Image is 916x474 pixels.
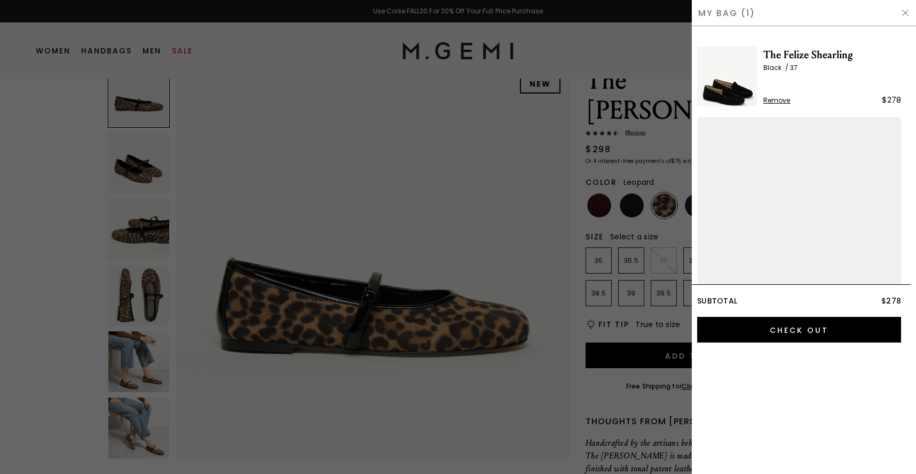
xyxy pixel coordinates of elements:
[697,296,737,306] span: Subtotal
[901,9,910,17] img: Hide Drawer
[763,63,790,72] span: Black
[790,63,797,72] span: 37
[882,94,901,106] div: $278
[763,96,791,105] span: Remove
[763,46,901,64] span: The Felize Shearling
[881,296,901,306] span: $278
[697,46,757,106] img: The Felize Shearling
[697,317,901,343] input: Check Out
